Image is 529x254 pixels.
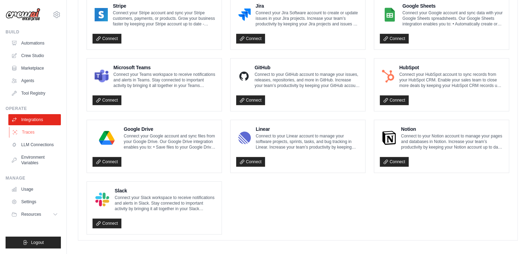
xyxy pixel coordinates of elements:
[31,240,44,245] span: Logout
[115,187,216,194] h4: Slack
[399,64,503,71] h4: HubSpot
[95,192,110,206] img: Slack Logo
[95,69,109,83] img: Microsoft Teams Logo
[93,95,121,105] a: Connect
[8,209,61,220] button: Resources
[256,126,360,133] h4: Linear
[401,133,503,150] p: Connect to your Notion account to manage your pages and databases in Notion. Increase your team’s...
[124,126,216,133] h4: Google Drive
[6,106,61,111] div: Operate
[124,133,216,150] p: Connect your Google account and sync files from your Google Drive. Our Google Drive integration e...
[255,64,360,71] h4: GitHub
[256,133,360,150] p: Connect to your Linear account to manage your software projects, sprints, tasks, and bug tracking...
[238,131,251,145] img: Linear Logo
[21,212,41,217] span: Resources
[401,126,503,133] h4: Notion
[238,8,251,22] img: Jira Logo
[113,64,216,71] h4: Microsoft Teams
[255,72,360,88] p: Connect to your GitHub account to manage your issues, releases, repositories, and more in GitHub....
[399,72,503,88] p: Connect your HubSpot account to sync records from your HubSpot CRM. Enable your sales team to clo...
[8,139,61,150] a: LLM Connections
[6,175,61,181] div: Manage
[382,69,394,83] img: HubSpot Logo
[236,34,265,43] a: Connect
[95,131,119,145] img: Google Drive Logo
[8,75,61,86] a: Agents
[93,219,121,228] a: Connect
[8,38,61,49] a: Automations
[115,195,216,212] p: Connect your Slack workspace to receive notifications and alerts in Slack. Stay connected to impo...
[6,237,61,248] button: Logout
[113,2,216,9] h4: Stripe
[8,88,61,99] a: Tool Registry
[8,184,61,195] a: Usage
[256,10,360,27] p: Connect your Jira Software account to create or update issues in your Jira projects. Increase you...
[380,34,409,43] a: Connect
[380,157,409,167] a: Connect
[256,2,360,9] h4: Jira
[382,131,396,145] img: Notion Logo
[382,8,398,22] img: Google Sheets Logo
[236,157,265,167] a: Connect
[9,127,62,138] a: Traces
[402,10,503,27] p: Connect your Google account and sync data with your Google Sheets spreadsheets. Our Google Sheets...
[95,8,108,22] img: Stripe Logo
[8,63,61,74] a: Marketplace
[113,72,216,88] p: Connect your Teams workspace to receive notifications and alerts in Teams. Stay connected to impo...
[93,34,121,43] a: Connect
[8,114,61,125] a: Integrations
[380,95,409,105] a: Connect
[236,95,265,105] a: Connect
[93,157,121,167] a: Connect
[8,196,61,207] a: Settings
[6,8,40,21] img: Logo
[8,50,61,61] a: Crew Studio
[113,10,216,27] p: Connect your Stripe account and sync your Stripe customers, payments, or products. Grow your busi...
[238,69,250,83] img: GitHub Logo
[8,152,61,168] a: Environment Variables
[6,29,61,35] div: Build
[402,2,503,9] h4: Google Sheets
